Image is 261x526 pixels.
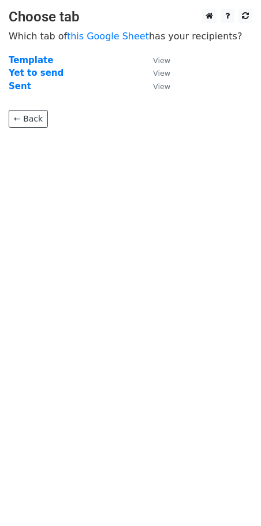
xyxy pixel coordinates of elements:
[141,55,170,65] a: View
[9,30,252,42] p: Which tab of has your recipients?
[153,82,170,91] small: View
[9,110,48,128] a: ← Back
[9,9,252,25] h3: Choose tab
[141,68,170,78] a: View
[203,470,261,526] iframe: Chat Widget
[9,55,53,65] a: Template
[9,68,64,78] a: Yet to send
[67,31,149,42] a: this Google Sheet
[9,81,31,91] a: Sent
[141,81,170,91] a: View
[153,56,170,65] small: View
[153,69,170,78] small: View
